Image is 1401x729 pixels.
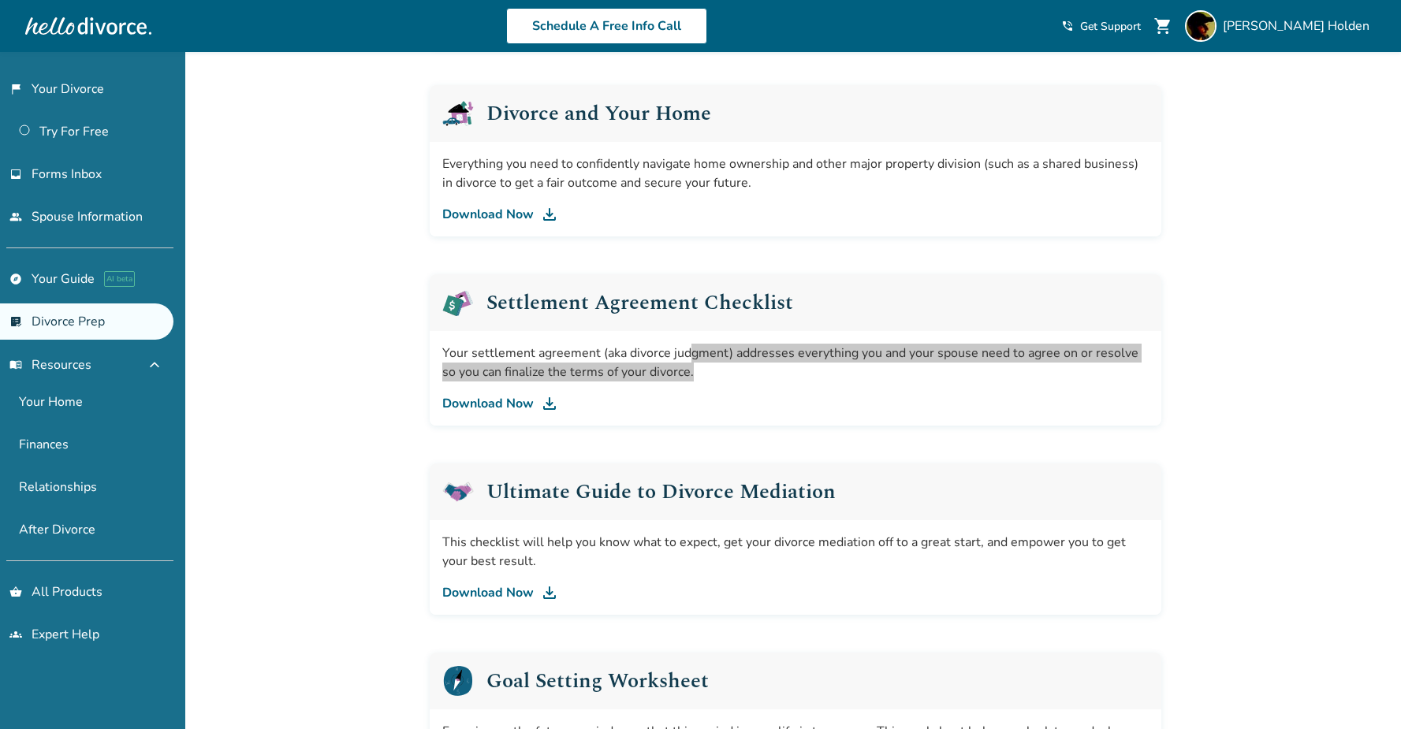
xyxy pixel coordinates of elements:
img: DL [540,583,559,602]
span: explore [9,273,22,285]
h2: Settlement Agreement Checklist [486,292,793,313]
a: Download Now [442,394,1149,413]
span: menu_book [9,359,22,371]
img: DL [540,394,559,413]
img: Settlement Agreement Checklist [442,287,474,318]
img: DL [540,205,559,224]
span: Resources [9,356,91,374]
span: shopping_basket [9,586,22,598]
span: expand_less [145,355,164,374]
span: inbox [9,168,22,180]
span: people [9,210,22,223]
span: Get Support [1080,19,1141,34]
span: groups [9,628,22,641]
img: Divorce and Your Home [442,98,474,129]
a: Download Now [442,205,1149,224]
img: Ultimate Guide to Divorce Mediation [442,476,474,508]
div: This checklist will help you know what to expect, get your divorce mediation off to a great start... [442,533,1149,571]
h2: Goal Setting Worksheet [486,671,709,691]
span: flag_2 [9,83,22,95]
h2: Divorce and Your Home [486,103,711,124]
span: AI beta [104,271,135,287]
span: phone_in_talk [1061,20,1074,32]
span: Forms Inbox [32,166,102,183]
h2: Ultimate Guide to Divorce Mediation [486,482,836,502]
a: phone_in_talkGet Support [1061,19,1141,34]
iframe: Chat Widget [1322,653,1401,729]
img: Sam Holden [1185,10,1217,42]
span: list_alt_check [9,315,22,328]
div: Everything you need to confidently navigate home ownership and other major property division (suc... [442,154,1149,192]
a: Download Now [442,583,1149,602]
span: [PERSON_NAME] Holden [1223,17,1376,35]
div: Your settlement agreement (aka divorce judgment) addresses everything you and your spouse need to... [442,344,1149,381]
img: Goal Setting Worksheet [442,665,474,697]
a: Schedule A Free Info Call [506,8,707,44]
span: shopping_cart [1153,17,1172,35]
